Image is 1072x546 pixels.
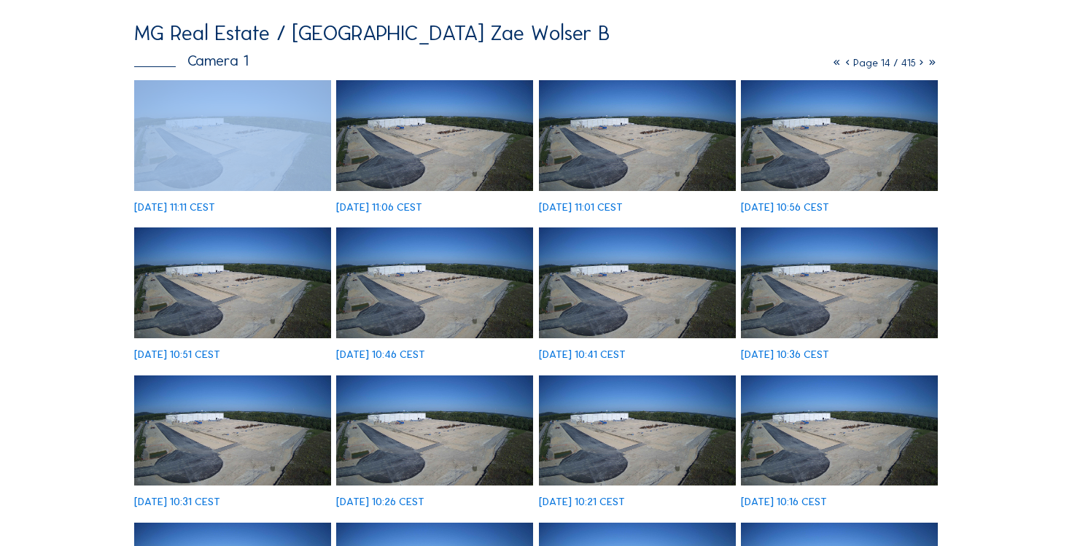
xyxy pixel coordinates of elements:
[336,375,533,486] img: image_52488934
[336,202,422,213] div: [DATE] 11:06 CEST
[336,349,425,360] div: [DATE] 10:46 CEST
[853,56,916,69] span: Page 14 / 415
[134,375,331,486] img: image_52489068
[741,80,938,191] img: image_52489737
[336,227,533,338] img: image_52489465
[336,80,533,191] img: image_52489988
[539,349,626,360] div: [DATE] 10:41 CEST
[134,23,610,44] div: MG Real Estate / [GEOGRAPHIC_DATA] Zae Wolser B
[741,202,829,213] div: [DATE] 10:56 CEST
[134,53,249,68] div: Camera 1
[336,496,424,507] div: [DATE] 10:26 CEST
[539,202,623,213] div: [DATE] 11:01 CEST
[134,496,220,507] div: [DATE] 10:31 CEST
[539,227,736,338] img: image_52489338
[539,375,736,486] img: image_52488797
[741,349,829,360] div: [DATE] 10:36 CEST
[134,227,331,338] img: image_52489600
[741,496,827,507] div: [DATE] 10:16 CEST
[539,496,625,507] div: [DATE] 10:21 CEST
[134,349,220,360] div: [DATE] 10:51 CEST
[539,80,736,191] img: image_52489866
[134,202,215,213] div: [DATE] 11:11 CEST
[741,375,938,486] img: image_52488658
[134,80,331,191] img: image_52490116
[741,227,938,338] img: image_52489208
